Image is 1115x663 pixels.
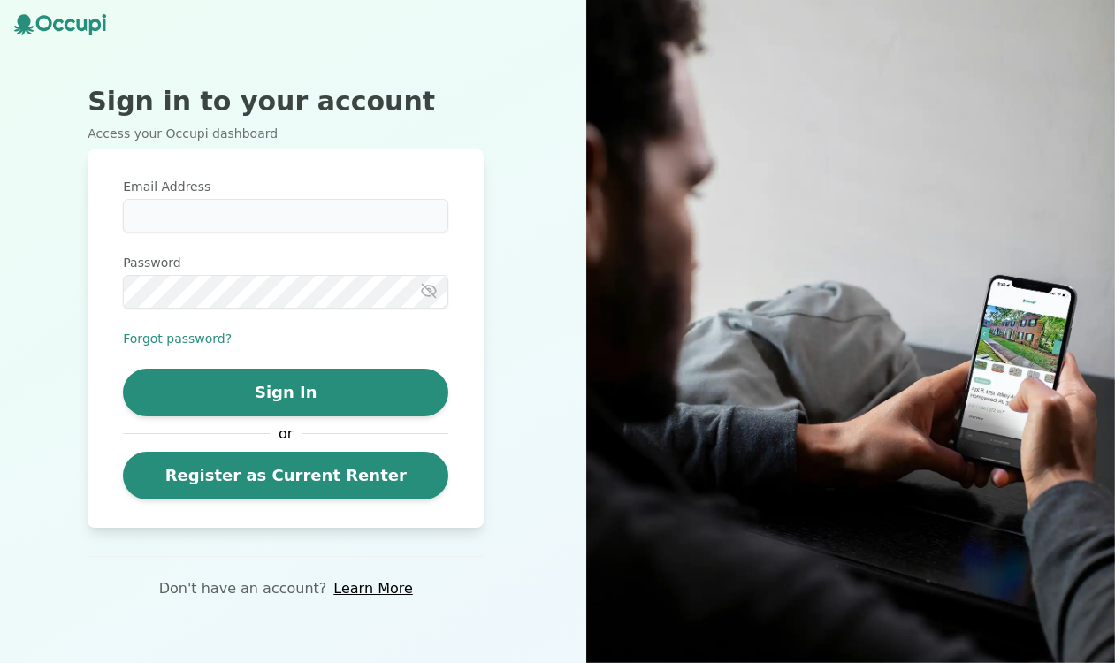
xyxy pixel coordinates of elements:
label: Password [123,254,448,271]
label: Email Address [123,178,448,195]
button: Forgot password? [123,330,232,347]
p: Access your Occupi dashboard [88,125,484,142]
a: Register as Current Renter [123,452,448,499]
span: or [270,423,302,445]
h2: Sign in to your account [88,86,484,118]
button: Sign In [123,369,448,416]
a: Learn More [333,578,412,599]
p: Don't have an account? [159,578,327,599]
